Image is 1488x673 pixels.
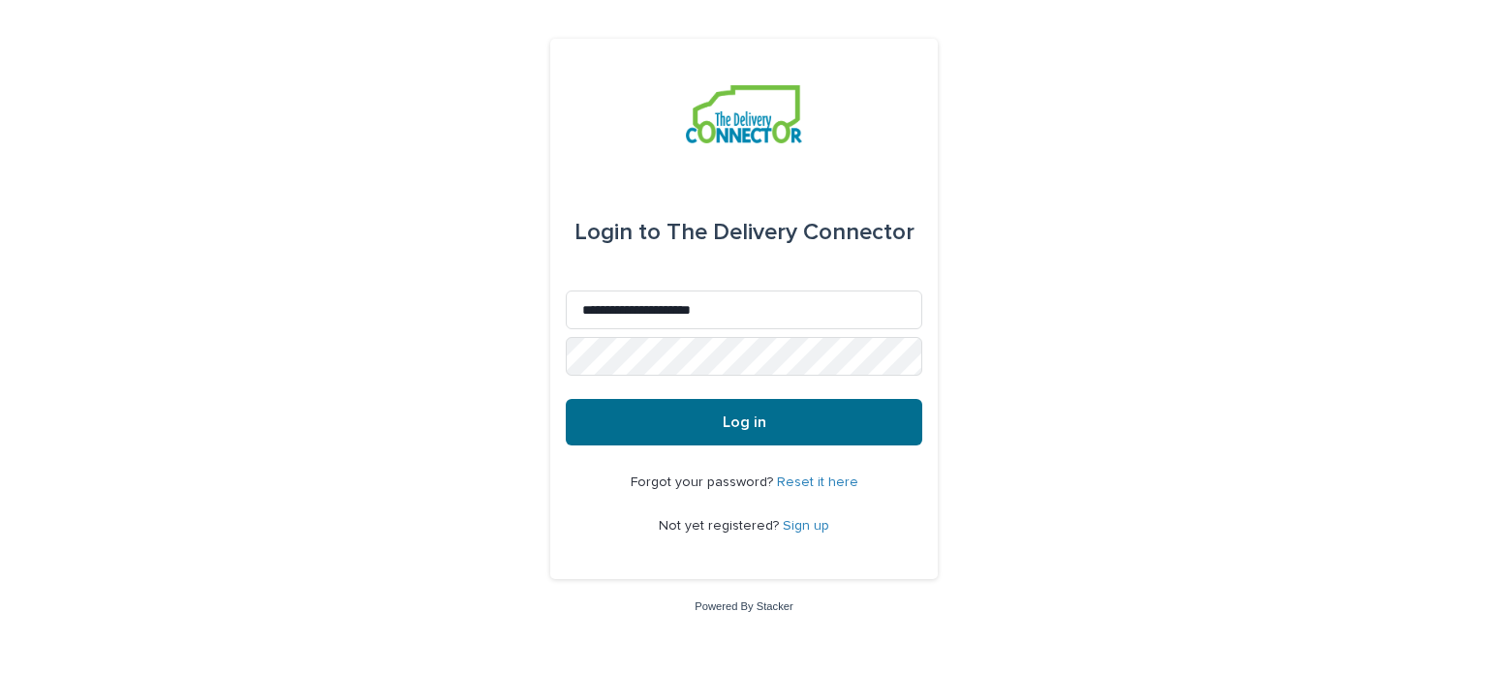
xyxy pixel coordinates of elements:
span: Log in [723,414,766,430]
span: Not yet registered? [659,519,783,533]
span: Forgot your password? [631,475,777,489]
a: Sign up [783,519,829,533]
div: The Delivery Connector [574,205,914,260]
a: Reset it here [777,475,858,489]
img: aCWQmA6OSGG0Kwt8cj3c [686,85,801,143]
a: Powered By Stacker [695,600,792,612]
span: Login to [574,221,661,244]
button: Log in [566,399,922,445]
